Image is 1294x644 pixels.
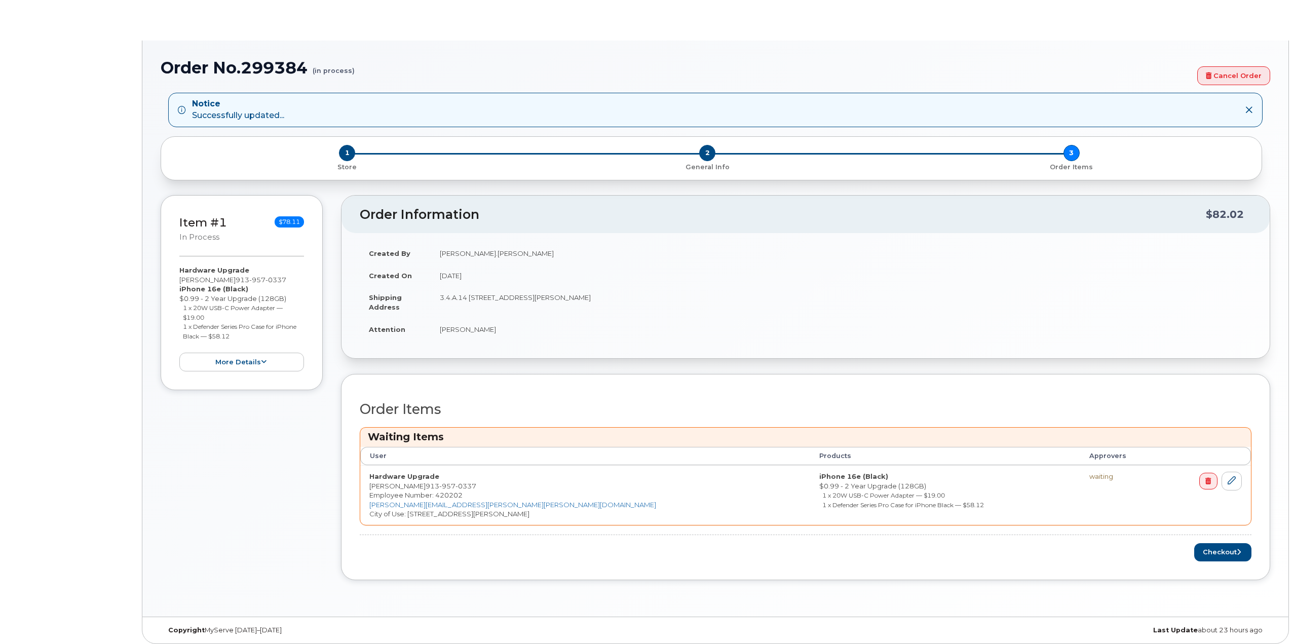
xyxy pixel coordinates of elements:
[192,98,284,110] strong: Notice
[313,59,355,74] small: (in process)
[369,249,410,257] strong: Created By
[810,447,1080,465] th: Products
[179,266,249,274] strong: Hardware Upgrade
[360,465,810,525] td: [PERSON_NAME] City of Use: [STREET_ADDRESS][PERSON_NAME]
[275,216,304,228] span: $78.11
[369,472,439,480] strong: Hardware Upgrade
[369,325,405,333] strong: Attention
[900,626,1270,634] div: about 23 hours ago
[822,501,984,509] small: 1 x Defender Series Pro Case for iPhone Black — $58.12
[179,285,248,293] strong: iPhone 16e (Black)
[822,491,945,499] small: 1 x 20W USB-C Power Adapter — $19.00
[179,215,227,230] a: Item #1
[179,353,304,371] button: more details
[1194,543,1251,562] button: Checkout
[431,286,1251,318] td: 3.4.A.14 [STREET_ADDRESS][PERSON_NAME]
[369,293,402,311] strong: Shipping Address
[1080,447,1162,465] th: Approvers
[426,482,476,490] span: 913
[369,501,656,509] a: [PERSON_NAME][EMAIL_ADDRESS][PERSON_NAME][PERSON_NAME][DOMAIN_NAME]
[360,402,1251,417] h2: Order Items
[236,276,286,284] span: 913
[369,272,412,280] strong: Created On
[168,626,205,634] strong: Copyright
[179,233,219,242] small: in process
[339,145,355,161] span: 1
[173,163,521,172] p: Store
[249,276,265,284] span: 957
[192,98,284,122] div: Successfully updated...
[810,465,1080,525] td: $0.99 - 2 Year Upgrade (128GB)
[431,242,1251,264] td: [PERSON_NAME].[PERSON_NAME]
[161,626,530,634] div: MyServe [DATE]–[DATE]
[169,161,525,172] a: 1 Store
[699,145,715,161] span: 2
[431,264,1251,287] td: [DATE]
[819,472,888,480] strong: iPhone 16e (Black)
[1206,205,1244,224] div: $82.02
[360,447,810,465] th: User
[1089,472,1153,481] div: waiting
[455,482,476,490] span: 0337
[161,59,1192,77] h1: Order No.299384
[1197,66,1270,85] a: Cancel Order
[439,482,455,490] span: 957
[265,276,286,284] span: 0337
[360,208,1206,222] h2: Order Information
[369,491,463,499] span: Employee Number: 420202
[183,323,296,340] small: 1 x Defender Series Pro Case for iPhone Black — $58.12
[183,304,283,321] small: 1 x 20W USB-C Power Adapter — $19.00
[368,430,1243,444] h3: Waiting Items
[529,163,886,172] p: General Info
[179,266,304,371] div: [PERSON_NAME] $0.99 - 2 Year Upgrade (128GB)
[525,161,890,172] a: 2 General Info
[1153,626,1198,634] strong: Last Update
[431,318,1251,340] td: [PERSON_NAME]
